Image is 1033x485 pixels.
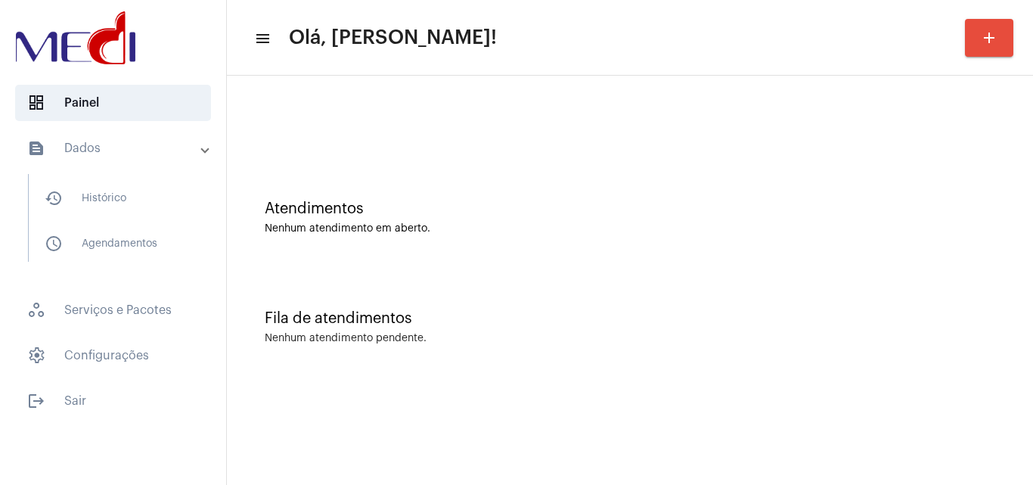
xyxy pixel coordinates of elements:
div: Fila de atendimentos [265,310,995,327]
span: sidenav icon [27,94,45,112]
span: sidenav icon [27,347,45,365]
div: Nenhum atendimento pendente. [265,333,427,344]
mat-icon: sidenav icon [27,392,45,410]
mat-icon: sidenav icon [254,30,269,48]
mat-icon: add [980,29,998,47]
span: Agendamentos [33,225,192,262]
span: sidenav icon [27,301,45,319]
span: Olá, [PERSON_NAME]! [289,26,497,50]
div: sidenav iconDados [9,166,226,283]
mat-expansion-panel-header: sidenav iconDados [9,130,226,166]
img: d3a1b5fa-500b-b90f-5a1c-719c20e9830b.png [12,8,139,68]
span: Serviços e Pacotes [15,292,211,328]
mat-icon: sidenav icon [45,235,63,253]
span: Painel [15,85,211,121]
span: Sair [15,383,211,419]
mat-icon: sidenav icon [45,189,63,207]
mat-panel-title: Dados [27,139,202,157]
mat-icon: sidenav icon [27,139,45,157]
span: Configurações [15,337,211,374]
div: Nenhum atendimento em aberto. [265,223,995,235]
span: Histórico [33,180,192,216]
div: Atendimentos [265,201,995,217]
